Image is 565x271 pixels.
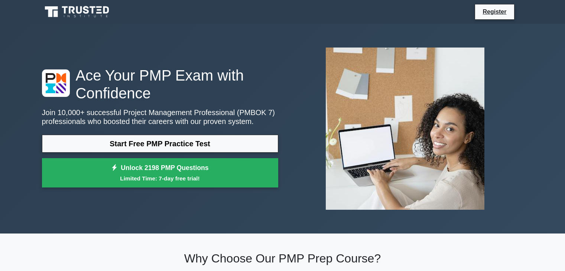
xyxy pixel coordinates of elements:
[478,7,511,16] a: Register
[42,135,278,153] a: Start Free PMP Practice Test
[42,108,278,126] p: Join 10,000+ successful Project Management Professional (PMBOK 7) professionals who boosted their...
[42,158,278,188] a: Unlock 2198 PMP QuestionsLimited Time: 7-day free trial!
[51,174,269,183] small: Limited Time: 7-day free trial!
[42,66,278,102] h1: Ace Your PMP Exam with Confidence
[42,251,523,265] h2: Why Choose Our PMP Prep Course?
